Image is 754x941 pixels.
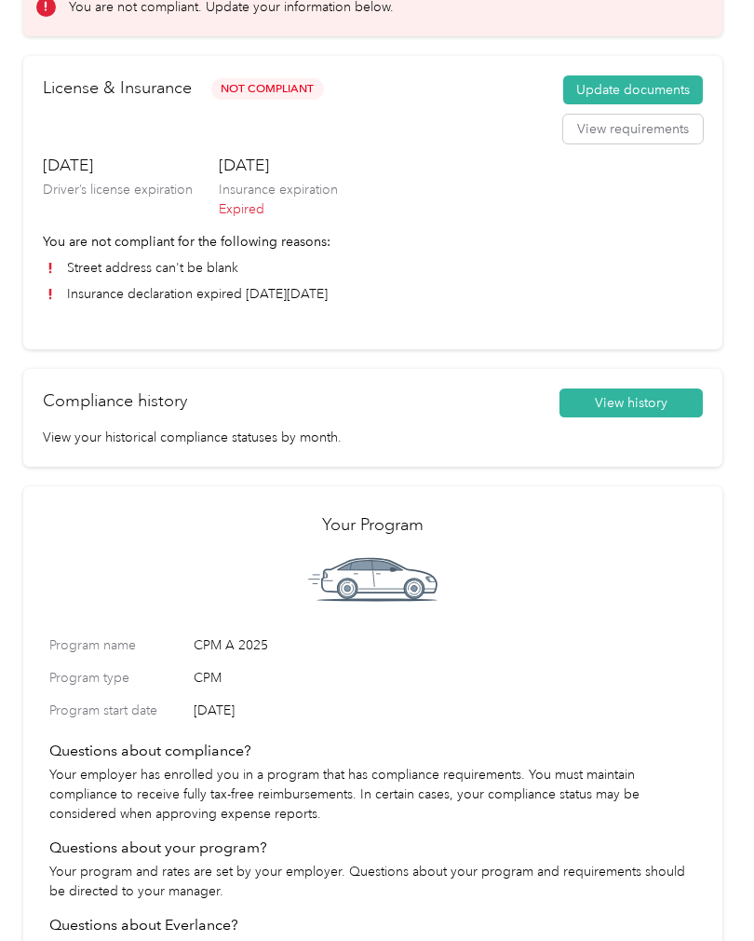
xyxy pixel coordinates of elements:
button: View requirements [563,115,703,144]
li: Street address can't be blank [43,258,703,278]
h2: License & Insurance [43,75,192,101]
h3: [DATE] [43,154,193,177]
p: Your program and rates are set by your employer. Questions about your program and requirements sh... [49,862,696,901]
h2: Your Program [49,512,696,538]
li: Insurance declaration expired [DATE][DATE] [43,284,703,304]
label: Program name [49,635,187,655]
p: You are not compliant for the following reasons: [43,232,703,252]
p: View your historical compliance statuses by month. [43,428,703,447]
span: CPM A 2025 [194,635,696,655]
h4: Questions about compliance? [49,740,696,762]
h4: Questions about Everlance? [49,914,696,936]
h4: Questions about your program? [49,837,696,859]
p: Your employer has enrolled you in a program that has compliance requirements. You must maintain c... [49,765,696,824]
span: CPM [194,668,696,688]
h3: [DATE] [219,154,338,177]
p: Insurance expiration [219,180,338,199]
span: Not Compliant [211,78,324,100]
h2: Compliance history [43,389,187,414]
button: Update documents [563,75,703,105]
iframe: Everlance-gr Chat Button Frame [650,837,754,941]
label: Program start date [49,701,187,720]
label: Program type [49,668,187,688]
p: Driver’s license expiration [43,180,193,199]
span: [DATE] [194,701,696,720]
p: Expired [219,199,338,219]
button: View history [559,389,703,418]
